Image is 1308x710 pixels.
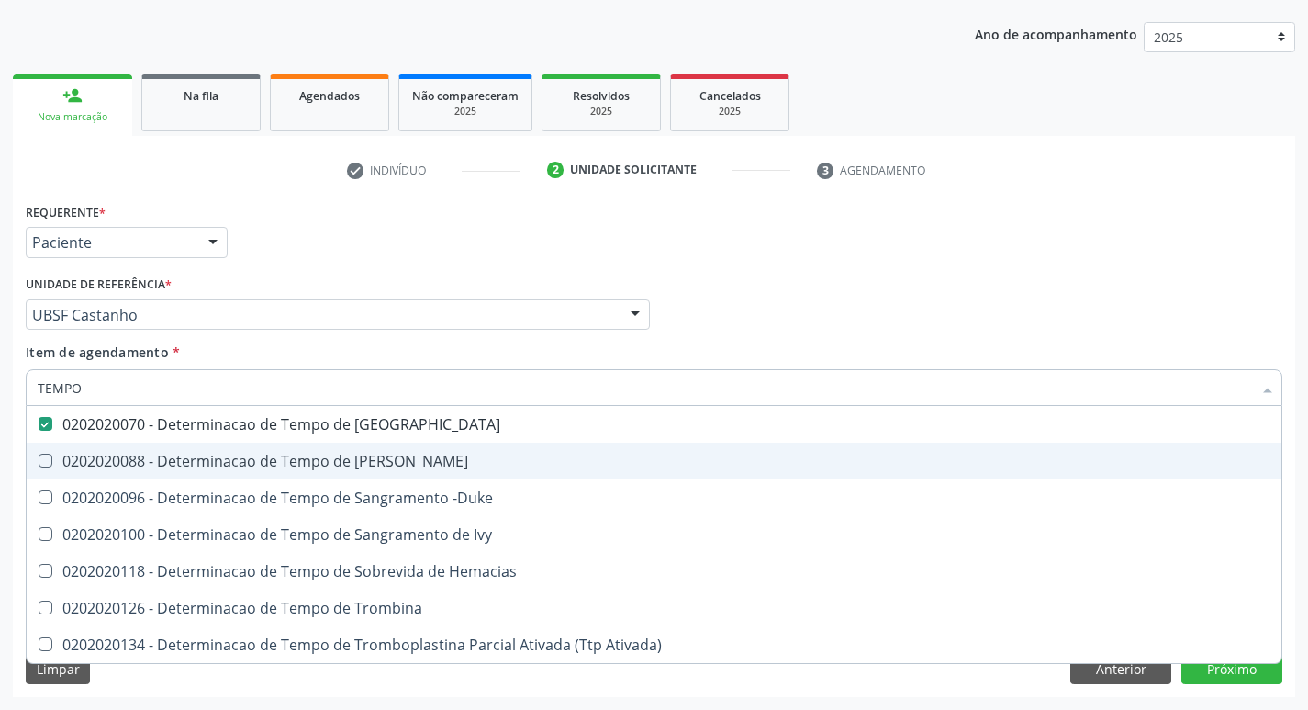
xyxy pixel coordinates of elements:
p: Ano de acompanhamento [975,22,1137,45]
div: 0202020096 - Determinacao de Tempo de Sangramento -Duke [38,490,1270,505]
label: Unidade de referência [26,271,172,299]
div: 2025 [412,105,519,118]
button: Próximo [1181,653,1282,684]
div: 0202020100 - Determinacao de Tempo de Sangramento de Ivy [38,527,1270,542]
input: Buscar por procedimentos [38,369,1252,406]
div: Unidade solicitante [570,162,697,178]
div: 0202020070 - Determinacao de Tempo de [GEOGRAPHIC_DATA] [38,417,1270,432]
div: 2 [547,162,564,178]
div: person_add [62,85,83,106]
span: Na fila [184,88,218,104]
span: Agendados [299,88,360,104]
div: 0202020088 - Determinacao de Tempo de [PERSON_NAME] [38,454,1270,468]
span: Item de agendamento [26,344,169,361]
div: 0202020134 - Determinacao de Tempo de Tromboplastina Parcial Ativada (Ttp Ativada) [38,637,1270,652]
span: Cancelados [699,88,761,104]
span: Não compareceram [412,88,519,104]
div: 0202020126 - Determinacao de Tempo de Trombina [38,601,1270,615]
span: UBSF Castanho [32,306,612,324]
div: 0202020118 - Determinacao de Tempo de Sobrevida de Hemacias [38,564,1270,579]
div: 2025 [684,105,776,118]
span: Resolvidos [573,88,630,104]
div: Nova marcação [26,110,119,124]
button: Anterior [1070,653,1171,684]
div: 2025 [555,105,647,118]
label: Requerente [26,198,106,227]
span: Paciente [32,233,190,252]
